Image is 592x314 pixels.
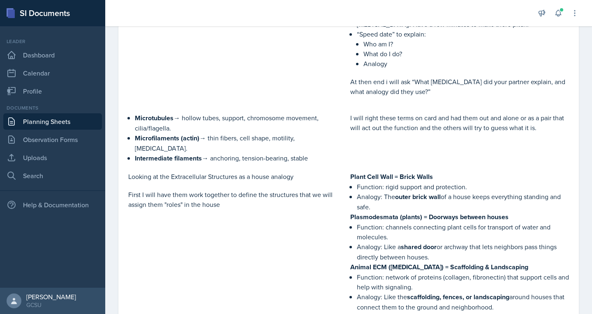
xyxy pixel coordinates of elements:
[3,167,102,184] a: Search
[357,222,569,242] p: Function: channels connecting plant cells for transport of water and molecules.
[363,49,569,59] p: What do I do?
[135,153,347,163] p: → anchoring, tension-bearing, stable
[3,113,102,130] a: Planning Sheets
[135,133,347,153] p: → thin fibers, cell shape, motility, [MEDICAL_DATA].
[3,197,102,213] div: Help & Documentation
[357,182,569,192] p: Function: rigid support and protection.
[3,65,102,81] a: Calendar
[395,192,441,202] strong: outer brick wall
[3,131,102,148] a: Observation Forms
[3,83,102,99] a: Profile
[401,242,437,252] strong: shared door
[357,272,569,292] p: Function: network of proteins (collagen, fibronectin) that support cells and help with signaling.
[350,113,569,133] p: I will right these terms on card and had them out and alone or as a pair that will act out the fu...
[128,172,347,181] p: Looking at the Extracellular Structures as a house analogy
[135,133,199,143] strong: Microfilaments (actin)
[357,292,569,312] p: Analogy: Like the around houses that connect them to the ground and neighborhood.
[350,262,528,272] strong: Animal ECM ([MEDICAL_DATA]) = Scaffolding & Landscaping
[407,292,509,302] strong: scaffolding, fences, or landscaping
[128,190,347,209] p: First I will have them work together to define the structures that we will assign them "roles" in...
[357,29,569,39] p: “Speed date” to explain:
[26,293,76,301] div: [PERSON_NAME]
[357,192,569,212] p: Analogy: The of a house keeps everything standing and safe.
[3,38,102,45] div: Leader
[135,113,347,133] p: → hollow tubes, support, chromosome movement, cilia/flagella.
[3,149,102,166] a: Uploads
[350,172,433,181] strong: Plant Cell Wall = Brick Walls
[26,301,76,309] div: GCSU
[135,113,173,123] strong: Microtubules
[363,59,569,69] p: Analogy
[135,154,202,163] strong: Intermediate filaments
[3,104,102,112] div: Documents
[3,47,102,63] a: Dashboard
[350,77,569,96] p: At then end i will ask “What [MEDICAL_DATA] did your partner explain, and what analogy did they u...
[350,212,509,222] strong: Plasmodesmata (plants) = Doorways between houses
[363,39,569,49] p: Who am I?
[357,242,569,262] p: Analogy: Like a or archway that lets neighbors pass things directly between houses.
